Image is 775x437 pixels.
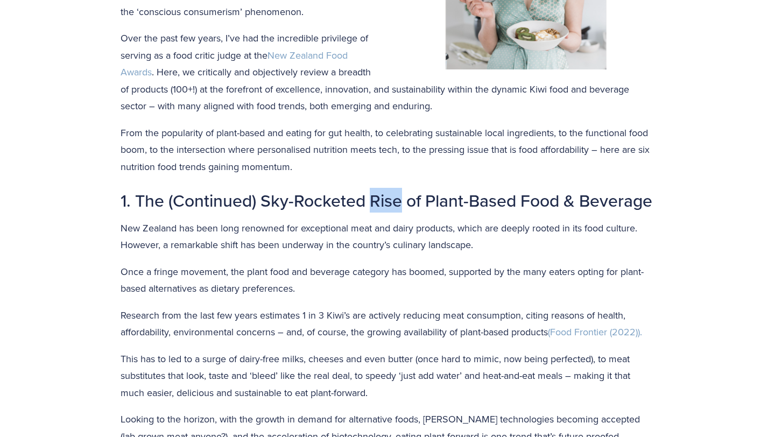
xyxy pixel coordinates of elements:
[121,350,654,401] p: This has to led to a surge of dairy-free milks, cheeses and even butter (once hard to mimic, now ...
[121,30,654,115] p: Over the past few years, I’ve had the incredible privilege of serving as a food critic judge at t...
[121,124,654,175] p: From the popularity of plant-based and eating for gut health, to celebrating sustainable local in...
[121,220,654,253] p: New Zealand has been long renowned for exceptional meat and dairy products, which are deeply root...
[121,307,654,341] p: Research from the last few years estimates 1 in 3 Kiwi’s are actively reducing meat consumption, ...
[121,189,654,211] h2: 1. The (Continued) Sky-Rocketed Rise of Plant-Based Food & Beverage
[548,325,642,339] a: (Food Frontier (2022)).
[121,263,654,297] p: Once a fringe movement, the plant food and beverage category has boomed, supported by the many ea...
